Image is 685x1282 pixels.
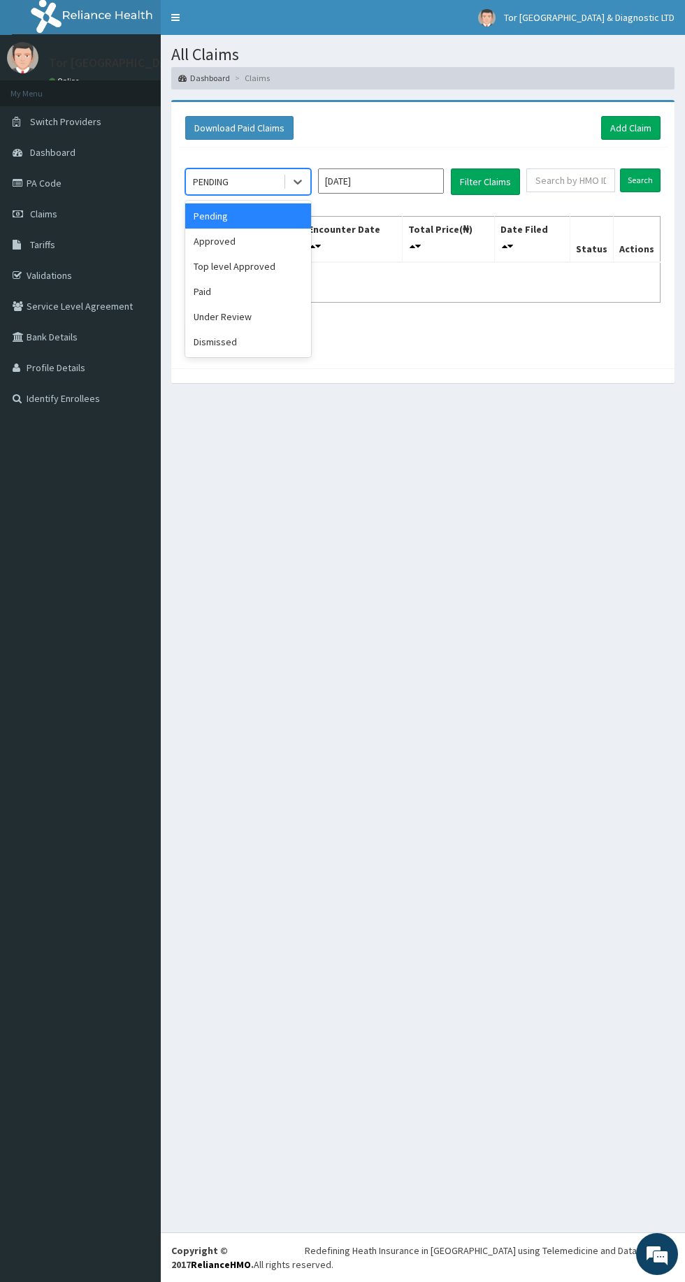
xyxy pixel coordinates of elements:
a: RelianceHMO [191,1258,251,1271]
img: User Image [478,9,496,27]
th: Date Filed [494,216,570,262]
th: Actions [613,216,660,262]
div: Pending [185,203,311,229]
span: Claims [30,208,57,220]
p: Tor [GEOGRAPHIC_DATA] & Diagnostic LTD [49,57,280,69]
button: Filter Claims [451,168,520,195]
div: PENDING [193,175,229,189]
input: Select Month and Year [318,168,444,194]
strong: Copyright © 2017 . [171,1244,254,1271]
span: Dashboard [30,146,75,159]
span: Tariffs [30,238,55,251]
div: Dismissed [185,329,311,354]
img: User Image [7,42,38,73]
span: Switch Providers [30,115,101,128]
a: Dashboard [178,72,230,84]
div: Approved [185,229,311,254]
button: Download Paid Claims [185,116,294,140]
div: Redefining Heath Insurance in [GEOGRAPHIC_DATA] using Telemedicine and Data Science! [305,1244,675,1258]
div: Paid [185,279,311,304]
input: Search [620,168,661,192]
th: Encounter Date [302,216,402,262]
input: Search by HMO ID [526,168,615,192]
div: Top level Approved [185,254,311,279]
h1: All Claims [171,45,675,64]
th: Status [570,216,613,262]
a: Add Claim [601,116,661,140]
li: Claims [231,72,270,84]
div: Under Review [185,304,311,329]
span: Tor [GEOGRAPHIC_DATA] & Diagnostic LTD [504,11,675,24]
a: Online [49,76,82,86]
footer: All rights reserved. [161,1232,685,1282]
th: Total Price(₦) [402,216,494,262]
